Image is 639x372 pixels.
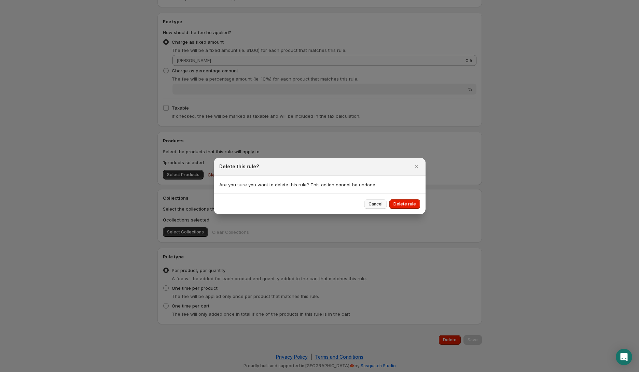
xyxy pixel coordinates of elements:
span: Cancel [369,201,383,207]
span: Delete rule [393,201,416,207]
button: Delete rule [389,199,420,209]
button: Close [412,162,421,171]
p: Are you sure you want to delete this rule? This action cannot be undone. [219,181,420,188]
h2: Delete this rule? [219,163,259,170]
div: Open Intercom Messenger [616,349,632,365]
button: Cancel [364,199,387,209]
